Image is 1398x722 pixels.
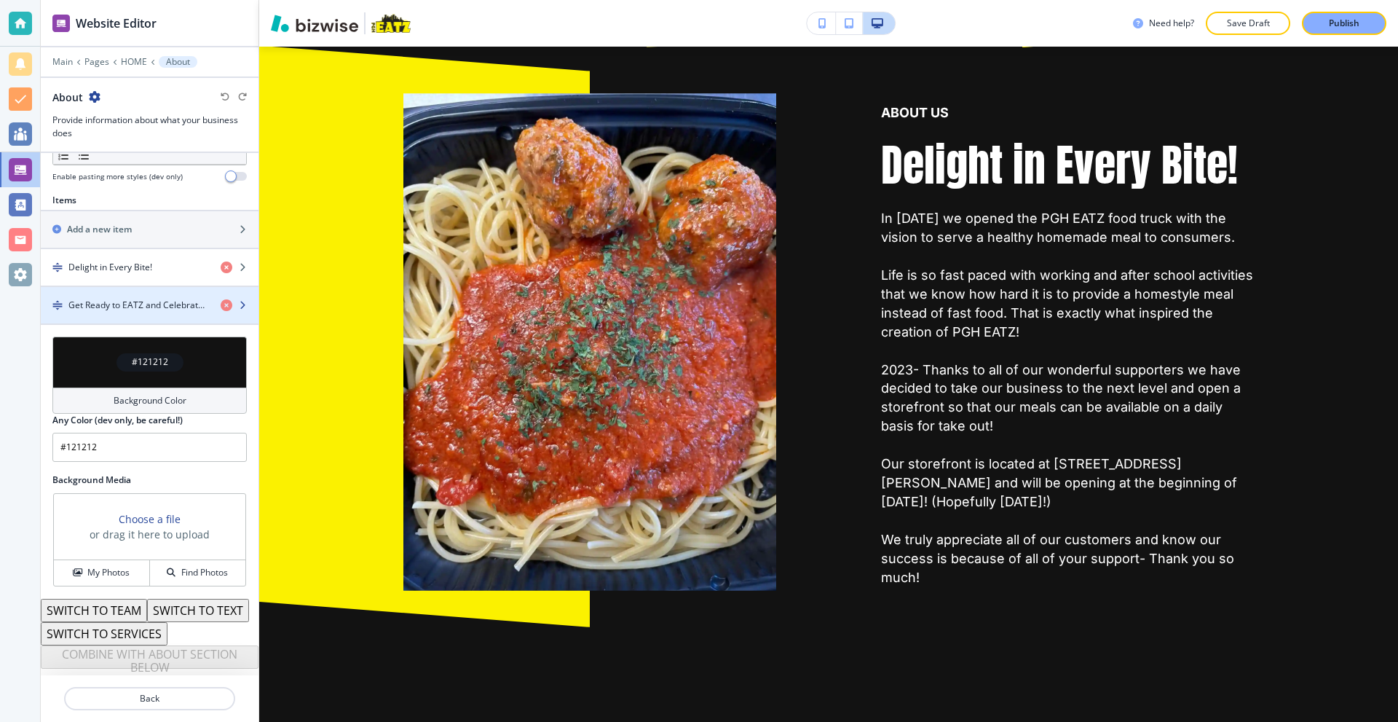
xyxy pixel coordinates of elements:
p: We truly appreciate all of our customers and know our success is because of all of your support- ... [881,530,1254,587]
button: SWITCH TO TEAM [41,599,147,622]
h2: Items [52,194,76,207]
p: 2023- Thanks to all of our wonderful supporters we have decided to take our business to the next ... [881,361,1254,436]
button: Save Draft [1206,12,1290,35]
strong: ABOUT US [881,105,949,120]
p: Our storefront is located at [STREET_ADDRESS][PERSON_NAME] and will be opening at the beginning o... [881,455,1254,511]
button: Publish [1302,12,1386,35]
p: In [DATE] we opened the PGH EATZ food truck with the vision to serve a healthy homemade meal to c... [881,209,1254,247]
h3: Need help? [1149,17,1194,30]
h4: Get Ready to EATZ and Celebrate Like Never Before! [68,299,209,312]
h2: Background Media [52,474,247,487]
img: Drag [52,300,63,310]
button: SWITCH TO SERVICES [41,622,167,646]
button: Choose a file [119,511,181,527]
img: <p>Delight in Every Bite!</p> [403,93,776,591]
button: DragGet Ready to EATZ and Celebrate Like Never Before! [41,287,258,325]
button: Main [52,57,73,67]
button: DragDelight in Every Bite! [41,249,258,287]
button: Pages [84,57,109,67]
button: Find Photos [150,560,245,586]
button: About [159,56,197,68]
h4: Delight in Every Bite! [68,261,152,274]
p: Publish [1329,17,1359,30]
button: My Photos [54,560,150,586]
h3: Provide information about what your business does [52,114,247,140]
h4: Background Color [114,394,186,407]
p: Delight in Every Bite! [881,136,1254,195]
h4: Enable pasting more styles (dev only) [52,171,183,182]
h4: #121212 [132,356,168,369]
h4: My Photos [87,566,130,579]
button: HOME [121,57,147,67]
img: Drag [52,262,63,272]
h3: or drag it here to upload [90,527,210,542]
button: Back [64,687,235,710]
button: #121212Background Color [52,337,247,414]
h2: Any Color (dev only, be careful!) [52,414,183,427]
p: About [166,57,190,67]
div: Choose a fileor drag it here to uploadMy PhotosFind Photos [52,493,247,587]
h4: Find Photos [181,566,228,579]
p: Back [66,692,234,705]
h2: About [52,90,83,105]
h2: Add a new item [67,223,132,236]
p: Save Draft [1225,17,1271,30]
h2: Website Editor [76,15,157,32]
img: Your Logo [371,14,411,33]
img: Bizwise Logo [271,15,358,32]
button: SWITCH TO TEXT [147,599,249,622]
button: COMBINE WITH ABOUT SECTION BELOW [41,646,258,669]
img: editor icon [52,15,70,32]
p: Life is so fast paced with working and after school activities that we know how hard it is to pro... [881,266,1254,342]
button: Add a new item [41,211,258,248]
